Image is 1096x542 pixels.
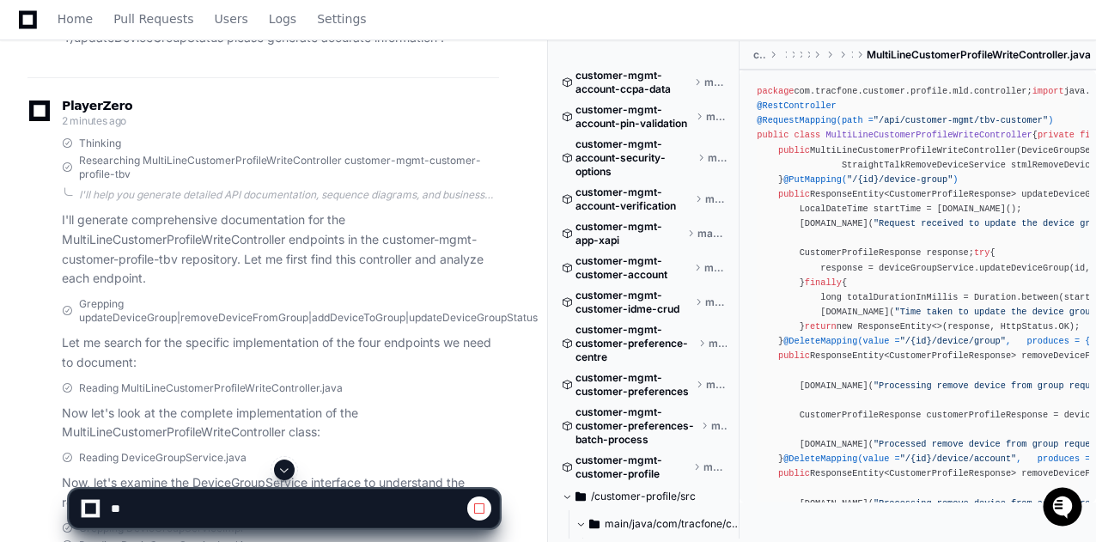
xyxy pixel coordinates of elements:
[1032,86,1064,96] span: import
[1038,130,1075,140] span: private
[292,133,313,154] button: Start new chat
[706,378,727,392] span: master
[778,350,810,361] span: public
[825,130,1032,140] span: MultiLineCustomerProfileWriteController
[778,145,810,155] span: public
[704,261,727,275] span: master
[900,454,1017,464] span: "/{id}/device/account"
[62,100,132,111] span: PlayerZero
[757,130,789,140] span: public
[705,295,727,309] span: master
[575,69,691,96] span: customer-mgmt-account-ccpa-data
[697,227,727,241] span: master
[58,128,282,145] div: Start new chat
[575,454,690,481] span: customer-mgmt-customer-profile
[874,115,1048,125] span: "/api/customer-mgmt/tbv-customer"
[711,419,727,433] span: master
[805,321,837,332] span: return
[805,277,842,288] span: finally
[269,14,296,24] span: Logs
[215,14,248,24] span: Users
[62,404,499,443] p: Now let's look at the complete implementation of the MultiLineCustomerProfileWriteController class:
[575,220,684,247] span: customer-mgmt-app-xapi
[575,323,695,364] span: customer-mgmt-customer-preference-centre
[709,337,727,350] span: master
[867,48,1091,62] span: MultiLineCustomerProfileWriteController.java
[757,100,836,111] span: @RestController
[79,137,121,150] span: Thinking
[17,69,313,96] div: Welcome
[575,371,692,399] span: customer-mgmt-customer-preferences
[317,14,366,24] span: Settings
[62,114,126,127] span: 2 minutes ago
[79,188,499,202] div: I'll help you generate detailed API documentation, sequence diagrams, and business rule explanati...
[58,145,224,159] div: We're offline, we'll be back soon
[575,103,692,131] span: customer-mgmt-account-pin-validation
[705,192,727,206] span: master
[17,17,52,52] img: PlayerZero
[708,151,728,165] span: master
[706,110,727,124] span: master
[575,186,691,213] span: customer-mgmt-account-verification
[79,154,499,181] span: Researching MultiLineCustomerProfileWriteController customer-mgmt-customer-profile-tbv
[847,174,953,185] span: "/{id}/device-group"
[575,137,694,179] span: customer-mgmt-account-security-options
[757,86,794,96] span: package
[62,333,499,373] p: Let me search for the specific implementation of the four endpoints we need to document:
[757,115,1053,125] span: @RequestMapping(path = )
[171,180,208,193] span: Pylon
[575,254,691,282] span: customer-mgmt-customer-account
[79,381,343,395] span: Reading MultiLineCustomerProfileWriteController.java
[575,289,691,316] span: customer-mgmt-customer-idme-crud
[121,180,208,193] a: Powered byPylon
[753,48,766,62] span: customer-profile-tbv
[575,405,697,447] span: customer-mgmt-customer-preferences-batch-process
[58,14,93,24] span: Home
[79,297,538,325] span: Grepping updateDeviceGroup|removeDeviceFromGroup|addDeviceToGroup|updateDeviceGroupStatus
[17,128,48,159] img: 1736555170064-99ba0984-63c1-480f-8ee9-699278ef63ed
[62,210,499,289] p: I'll generate comprehensive documentation for the MultiLineCustomerProfileWriteController endpoin...
[778,189,810,199] span: public
[783,174,958,185] span: @PutMapping( )
[704,76,727,89] span: master
[1041,485,1087,532] iframe: Open customer support
[79,451,247,465] span: Reading DeviceGroupService.java
[974,247,989,258] span: try
[794,130,820,140] span: class
[900,336,1006,346] span: "/{id}/device/group"
[113,14,193,24] span: Pull Requests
